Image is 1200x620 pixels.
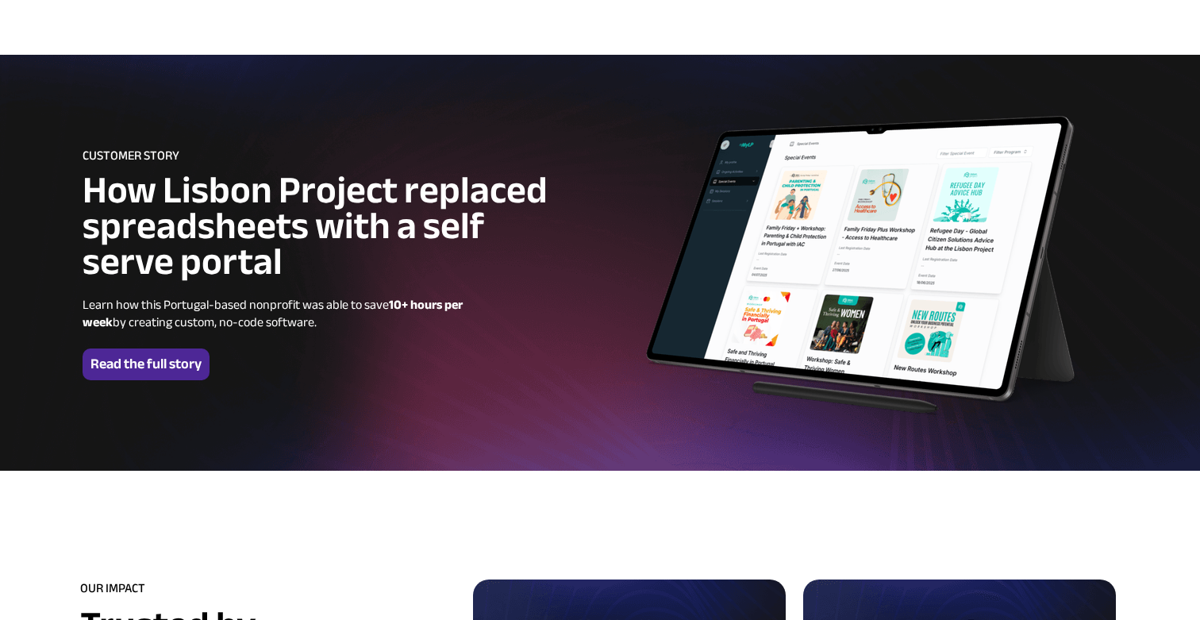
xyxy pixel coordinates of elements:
a: Read the full story [83,349,210,380]
span: CUSTOMER STORY [83,144,179,168]
span: OUR IMPACT [80,576,145,600]
span: Learn how this Portugal-based nonprofit was able to save by creating custom, no-code software. [83,293,463,334]
strong: 10+ hours per week [83,293,463,334]
span: How Lisbon Project replaced spreadsheets with a self serve portal [83,155,548,298]
span: Read the full story [83,356,210,373]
